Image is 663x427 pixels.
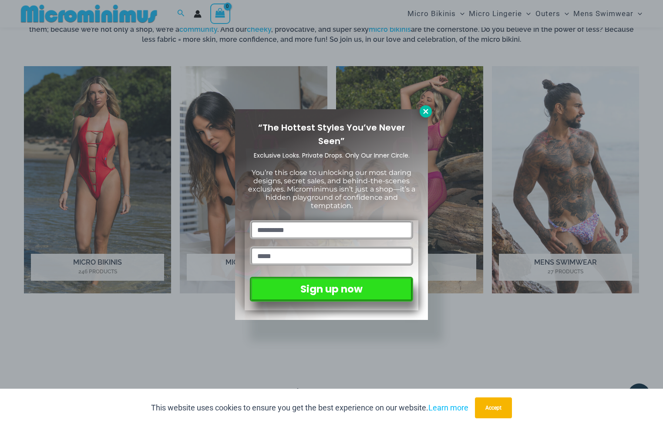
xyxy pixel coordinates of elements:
a: Learn more [428,403,468,412]
span: Exclusive Looks. Private Drops. Only Our Inner Circle. [254,151,410,160]
span: You’re this close to unlocking our most daring designs, secret sales, and behind-the-scenes exclu... [248,168,415,210]
button: Sign up now [250,277,413,302]
button: Close [420,105,432,118]
button: Accept [475,397,512,418]
p: This website uses cookies to ensure you get the best experience on our website. [151,401,468,414]
span: “The Hottest Styles You’ve Never Seen” [258,121,405,147]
